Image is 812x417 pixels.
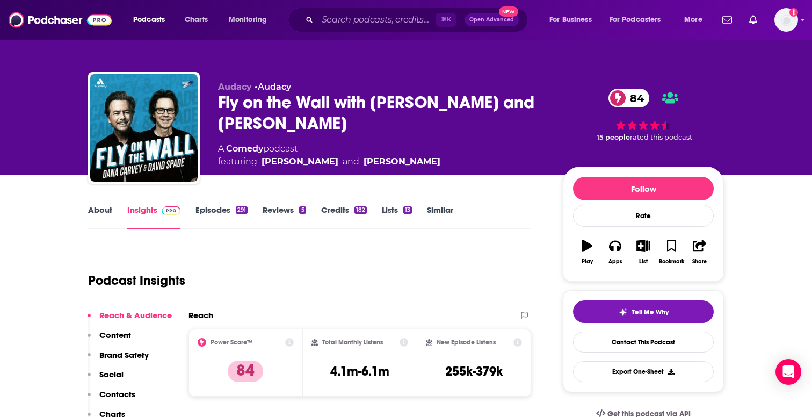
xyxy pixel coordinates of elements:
span: Logged in as lilynwalker [774,8,798,32]
a: 84 [608,89,649,107]
a: Reviews5 [263,205,306,229]
span: New [499,6,518,17]
p: Brand Safety [99,350,149,360]
img: User Profile [774,8,798,32]
div: 84 15 peoplerated this podcast [563,82,724,149]
div: A podcast [218,142,440,168]
span: More [684,12,702,27]
button: Content [88,330,131,350]
span: For Business [549,12,592,27]
input: Search podcasts, credits, & more... [317,11,436,28]
div: Apps [608,258,622,265]
span: Charts [185,12,208,27]
a: Contact This Podcast [573,332,714,353]
a: InsightsPodchaser Pro [127,205,180,229]
span: Audacy [218,82,252,92]
span: 15 people [597,133,630,141]
button: open menu [677,11,716,28]
a: Show notifications dropdown [718,11,736,29]
button: Apps [601,233,629,271]
div: Rate [573,205,714,227]
p: Reach & Audience [99,310,172,320]
a: Similar [427,205,453,229]
button: Bookmark [657,233,685,271]
h1: Podcast Insights [88,272,185,289]
a: Comedy [226,143,263,154]
button: Play [573,233,601,271]
div: 5 [299,206,306,214]
h2: New Episode Listens [437,339,496,346]
button: Show profile menu [774,8,798,32]
h3: 4.1m-6.1m [330,363,389,379]
svg: Add a profile image [789,8,798,17]
button: List [629,233,657,271]
span: Podcasts [133,12,165,27]
div: Search podcasts, credits, & more... [298,8,538,32]
button: Open AdvancedNew [465,13,519,26]
span: 84 [619,89,649,107]
button: open menu [126,11,179,28]
a: Audacy [258,82,291,92]
span: • [255,82,291,92]
span: rated this podcast [630,133,692,141]
a: Episodes291 [195,205,248,229]
div: 182 [354,206,367,214]
span: and [343,155,359,168]
a: David Spade [364,155,440,168]
img: Podchaser - Follow, Share and Rate Podcasts [9,10,112,30]
div: 291 [236,206,248,214]
button: Social [88,369,124,389]
button: Export One-Sheet [573,361,714,382]
span: Monitoring [229,12,267,27]
img: tell me why sparkle [619,308,627,317]
div: List [639,258,648,265]
button: Reach & Audience [88,310,172,330]
p: Social [99,369,124,379]
p: Content [99,330,131,340]
img: Podchaser Pro [162,206,180,215]
div: Play [582,258,593,265]
span: featuring [218,155,440,168]
span: ⌘ K [436,13,456,27]
button: Follow [573,177,714,200]
h2: Total Monthly Listens [322,339,383,346]
button: open menu [542,11,605,28]
a: Lists13 [382,205,412,229]
h2: Reach [189,310,213,320]
button: Share [686,233,714,271]
a: Show notifications dropdown [745,11,762,29]
span: Open Advanced [469,17,514,23]
button: Contacts [88,389,135,409]
p: Contacts [99,389,135,399]
span: For Podcasters [610,12,661,27]
p: 84 [228,361,263,382]
a: Dana Carvey [262,155,338,168]
span: Tell Me Why [632,308,669,317]
a: About [88,205,112,229]
button: tell me why sparkleTell Me Why [573,300,714,323]
button: Brand Safety [88,350,149,370]
div: 13 [403,206,412,214]
h3: 255k-379k [445,363,503,379]
div: Open Intercom Messenger [775,359,801,385]
a: Credits182 [321,205,367,229]
div: Share [692,258,707,265]
img: Fly on the Wall with Dana Carvey and David Spade [90,74,198,182]
h2: Power Score™ [211,339,252,346]
button: open menu [221,11,281,28]
div: Bookmark [659,258,684,265]
a: Charts [178,11,214,28]
button: open menu [603,11,677,28]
